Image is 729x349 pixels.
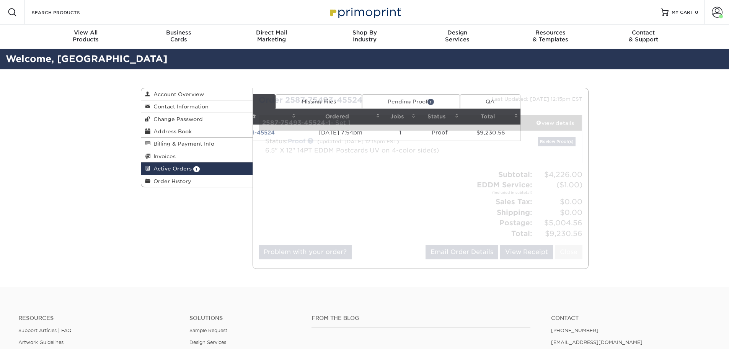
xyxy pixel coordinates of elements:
[141,175,253,187] a: Order History
[528,119,582,127] div: view details
[496,197,532,206] strong: Sales Tax:
[528,115,582,131] a: view details
[141,150,253,162] a: Invoices
[18,315,178,321] h4: Resources
[318,25,411,49] a: Shop ByIndustry
[311,315,530,321] h4: From the Blog
[477,190,532,195] small: (included in subtotal)
[18,339,64,345] a: Artwork Guidelines
[141,125,253,138] a: Address Book
[259,115,528,131] div: - Set 1
[150,178,191,184] span: Order History
[317,139,399,144] small: (updated: [DATE] 12:15pm EST)
[499,218,532,227] strong: Postage:
[551,328,599,333] a: [PHONE_NUMBER]
[511,229,532,238] strong: Total:
[150,153,176,159] span: Invoices
[672,9,693,16] span: MY CART
[504,25,597,49] a: Resources& Templates
[535,197,582,207] span: $0.00
[497,208,532,216] strong: Shipping:
[150,165,192,172] span: Active Orders
[18,328,72,333] a: Support Articles | FAQ
[253,94,421,106] div: Order 2587-75493-45524
[535,180,582,190] span: ($1.00)
[411,29,504,43] div: Services
[555,245,582,259] a: Close
[259,137,474,155] div: Status:
[504,29,597,36] span: Resources
[150,116,203,122] span: Change Password
[225,25,318,49] a: Direct MailMarketing
[695,10,698,15] span: 0
[597,29,690,36] span: Contact
[141,113,253,125] a: Change Password
[426,245,498,259] a: Email Order Details
[477,180,532,195] strong: EDDM Service:
[225,29,318,36] span: Direct Mail
[132,29,225,36] span: Business
[150,141,214,147] span: Billing & Payment Info
[150,128,192,134] span: Address Book
[535,207,582,218] span: $0.00
[504,29,597,43] div: & Templates
[498,170,532,179] strong: Subtotal:
[411,25,504,49] a: DesignServices
[288,138,305,145] a: Proof
[39,29,132,36] span: View All
[500,245,553,259] a: View Receipt
[597,29,690,43] div: & Support
[141,162,253,175] a: Active Orders 1
[39,29,132,43] div: Products
[262,119,331,126] strong: 2587-75493-45524-1
[551,339,643,345] a: [EMAIL_ADDRESS][DOMAIN_NAME]
[597,25,690,49] a: Contact& Support
[39,25,132,49] a: View AllProducts
[535,169,582,180] span: $4,226.00
[326,4,403,20] img: Primoprint
[265,147,439,154] a: 6.5" X 12" 14PT EDDM Postcards UV on 4-color side(s)
[551,315,711,321] a: Contact
[411,29,504,36] span: Design
[141,100,253,113] a: Contact Information
[193,166,200,172] span: 1
[132,29,225,43] div: Cards
[259,245,352,259] a: Problem with your order?
[141,88,253,100] a: Account Overview
[535,228,582,239] span: $9,230.56
[535,218,582,228] span: $5,004.56
[189,328,227,333] a: Sample Request
[189,339,226,345] a: Design Services
[31,8,106,17] input: SEARCH PRODUCTS.....
[150,103,209,110] span: Contact Information
[132,25,225,49] a: BusinessCards
[141,138,253,150] a: Billing & Payment Info
[225,29,318,43] div: Marketing
[189,315,300,321] h4: Solutions
[150,91,204,97] span: Account Overview
[318,29,411,43] div: Industry
[318,29,411,36] span: Shop By
[538,137,576,146] a: Review Proof(s)
[492,96,582,102] small: Last Updated: [DATE] 12:15pm EST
